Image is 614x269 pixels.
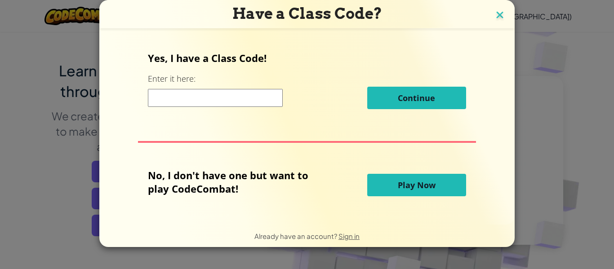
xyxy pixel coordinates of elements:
[254,232,338,240] span: Already have an account?
[367,174,466,196] button: Play Now
[148,168,322,195] p: No, I don't have one but want to play CodeCombat!
[494,9,506,22] img: close icon
[232,4,382,22] span: Have a Class Code?
[148,51,466,65] p: Yes, I have a Class Code!
[338,232,360,240] a: Sign in
[148,73,196,84] label: Enter it here:
[398,180,436,190] span: Play Now
[367,87,466,109] button: Continue
[398,93,435,103] span: Continue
